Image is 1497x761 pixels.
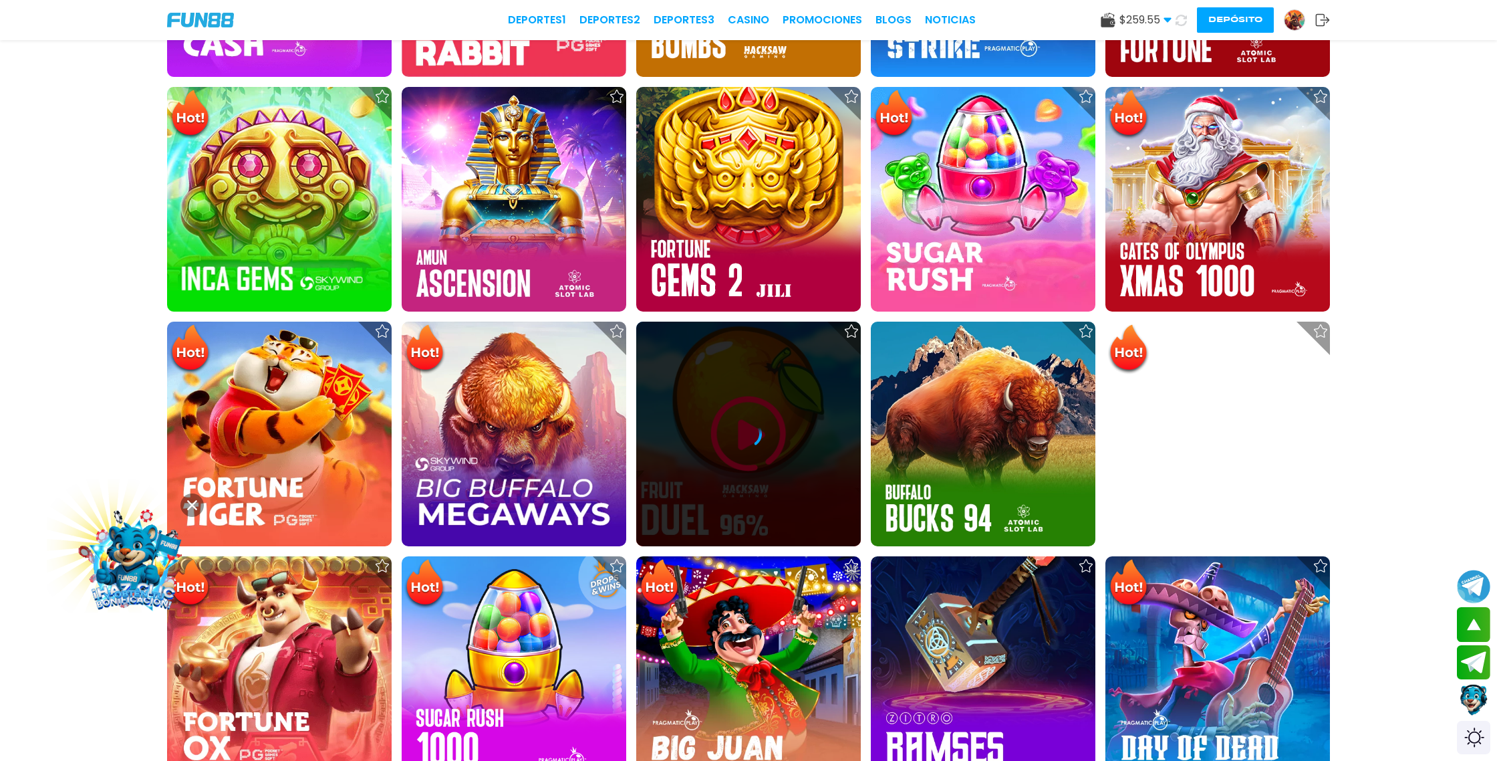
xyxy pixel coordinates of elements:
[1457,569,1490,604] button: Join telegram channel
[402,322,626,546] img: Big Buffalo Megaways
[783,12,862,28] a: Promociones
[636,87,861,312] img: Fortune Gems 2
[1119,12,1172,28] span: $ 259.55
[508,12,566,28] a: Deportes1
[1284,9,1315,31] a: Avatar
[1107,323,1150,375] img: Hot
[875,12,912,28] a: BLOGS
[579,12,640,28] a: Deportes2
[728,12,769,28] a: CASINO
[1107,558,1150,610] img: Hot
[1284,10,1305,30] img: Avatar
[402,87,626,312] img: Amun Ascension
[72,498,195,622] img: Image Link
[638,558,681,610] img: Hot
[168,88,212,140] img: Hot
[168,323,212,375] img: Hot
[654,12,714,28] a: Deportes3
[1457,683,1490,718] button: Contact customer service
[1105,87,1330,312] img: Gates of Olympus Xmas 1000
[1457,721,1490,754] div: Switch theme
[403,558,446,610] img: Hot
[1457,607,1490,642] button: scroll up
[167,87,392,312] img: Inca Gems
[1107,88,1150,140] img: Hot
[403,323,446,375] img: Hot
[925,12,976,28] a: NOTICIAS
[871,87,1095,312] img: Sugar Rush
[1197,7,1274,33] button: Depósito
[871,322,1095,546] img: Buffalo Bucks 94
[167,13,234,27] img: Company Logo
[167,322,392,546] img: Fortune Tiger
[872,88,916,140] img: Hot
[1457,645,1490,680] button: Join telegram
